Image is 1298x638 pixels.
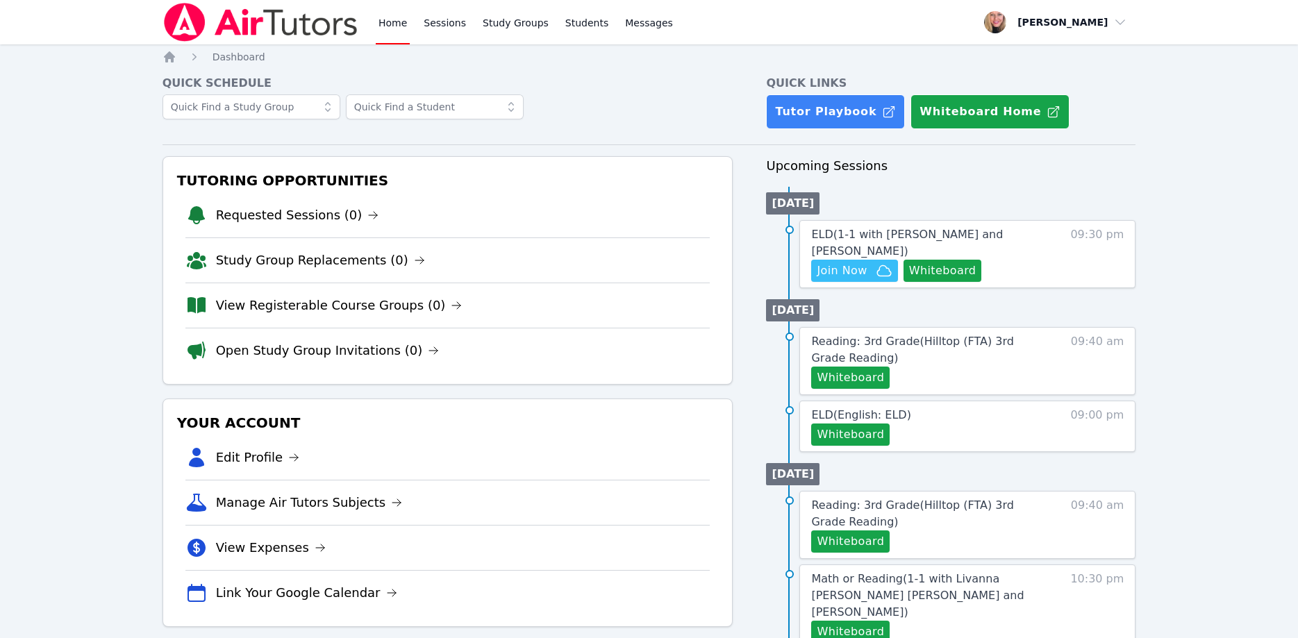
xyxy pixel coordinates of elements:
[766,75,1135,92] h4: Quick Links
[216,583,397,603] a: Link Your Google Calendar
[216,448,300,467] a: Edit Profile
[766,192,819,215] li: [DATE]
[811,497,1045,530] a: Reading: 3rd Grade(Hilltop (FTA) 3rd Grade Reading)
[811,228,1003,258] span: ELD ( 1-1 with [PERSON_NAME] and [PERSON_NAME] )
[216,205,379,225] a: Requested Sessions (0)
[766,94,905,129] a: Tutor Playbook
[216,251,425,270] a: Study Group Replacements (0)
[216,493,403,512] a: Manage Air Tutors Subjects
[811,530,890,553] button: Whiteboard
[811,335,1013,364] span: Reading: 3rd Grade ( Hilltop (FTA) 3rd Grade Reading )
[811,260,897,282] button: Join Now
[163,75,733,92] h4: Quick Schedule
[346,94,524,119] input: Quick Find a Student
[174,410,722,435] h3: Your Account
[766,156,1135,176] h3: Upcoming Sessions
[216,296,463,315] a: View Registerable Course Groups (0)
[811,367,890,389] button: Whiteboard
[216,341,440,360] a: Open Study Group Invitations (0)
[904,260,982,282] button: Whiteboard
[1070,226,1124,282] span: 09:30 pm
[163,3,359,42] img: Air Tutors
[811,423,890,446] button: Whiteboard
[174,168,722,193] h3: Tutoring Opportunities
[811,408,910,421] span: ELD ( English: ELD )
[1071,333,1124,389] span: 09:40 am
[766,463,819,485] li: [DATE]
[213,51,265,62] span: Dashboard
[216,538,326,557] a: View Expenses
[811,333,1045,367] a: Reading: 3rd Grade(Hilltop (FTA) 3rd Grade Reading)
[811,498,1013,528] span: Reading: 3rd Grade ( Hilltop (FTA) 3rd Grade Reading )
[817,262,867,279] span: Join Now
[910,94,1070,129] button: Whiteboard Home
[163,50,1136,64] nav: Breadcrumb
[1071,497,1124,553] span: 09:40 am
[811,226,1045,260] a: ELD(1-1 with [PERSON_NAME] and [PERSON_NAME])
[625,16,673,30] span: Messages
[811,572,1024,619] span: Math or Reading ( 1-1 with Livanna [PERSON_NAME] [PERSON_NAME] and [PERSON_NAME] )
[811,407,910,423] a: ELD(English: ELD)
[1070,407,1124,446] span: 09:00 pm
[163,94,340,119] input: Quick Find a Study Group
[766,299,819,321] li: [DATE]
[213,50,265,64] a: Dashboard
[811,571,1045,621] a: Math or Reading(1-1 with Livanna [PERSON_NAME] [PERSON_NAME] and [PERSON_NAME])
